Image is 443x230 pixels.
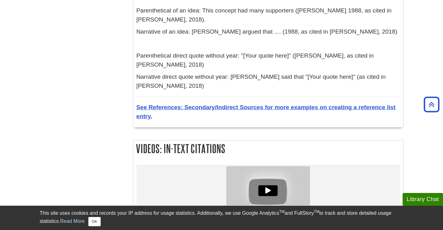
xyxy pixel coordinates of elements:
[136,73,400,91] p: Narrative direct quote without year: [PERSON_NAME] said that "[Your quote here]" (as cited in [PE...
[422,100,441,109] a: Back to Top
[40,209,404,226] div: This site uses cookies and records your IP address for usage statistics. Additionally, we use Goo...
[403,193,443,206] button: Library Chat
[136,6,400,24] p: Parenthetical of an idea: This concept had many supporters ([PERSON_NAME] 1988, as cited in [PERS...
[226,166,310,215] div: Video: APA In-Text Citations
[133,140,403,157] h2: Videos: In-Text Citations
[136,104,396,120] a: See References: Secondary/Indirect Sources for more examples on creating a reference list entry.
[60,218,85,224] a: Read More
[136,51,400,69] p: Parenthetical direct quote without year: "[Your quote here]" ([PERSON_NAME], as cited in [PERSON_...
[279,209,284,214] sup: TM
[88,217,100,226] button: Close
[136,27,400,36] p: Narrative of an idea: [PERSON_NAME] argued that .... (1988, as cited in [PERSON_NAME], 2018)
[314,209,319,214] sup: TM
